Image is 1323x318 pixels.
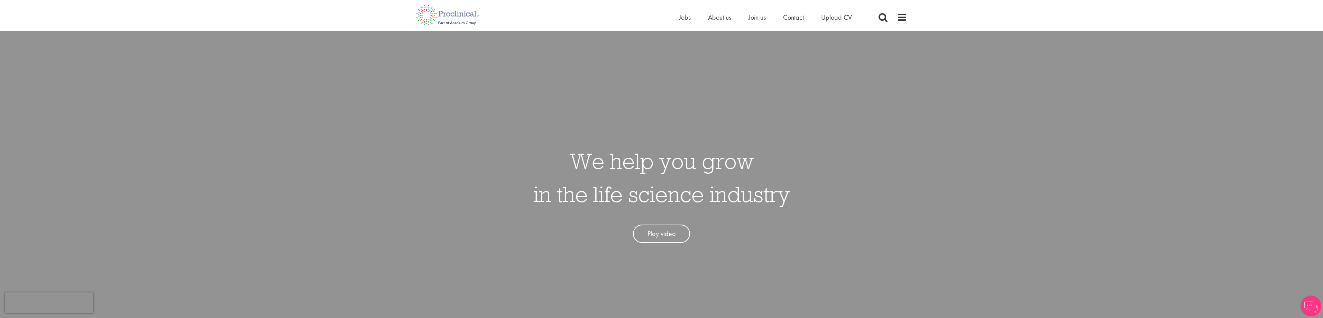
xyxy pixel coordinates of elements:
[783,13,804,22] a: Contact
[633,225,690,243] a: Play video
[821,13,852,22] a: Upload CV
[1301,296,1321,316] img: Chatbot
[679,13,691,22] a: Jobs
[533,144,790,211] h1: We help you grow in the life science industry
[748,13,766,22] a: Join us
[708,13,731,22] a: About us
